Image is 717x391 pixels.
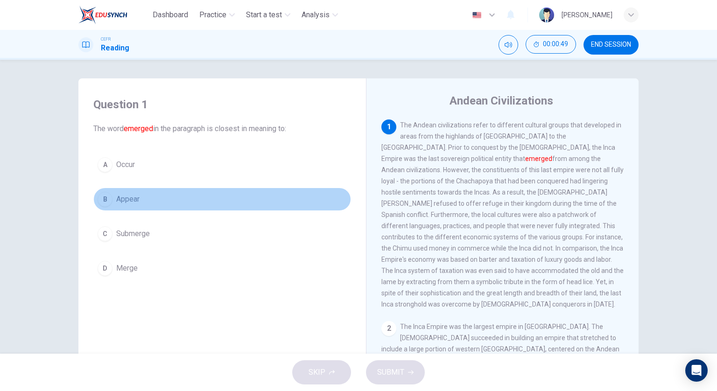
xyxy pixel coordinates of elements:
[583,35,639,55] button: END SESSION
[93,97,351,112] h4: Question 1
[591,41,631,49] span: END SESSION
[116,263,138,274] span: Merge
[562,9,612,21] div: [PERSON_NAME]
[98,192,112,207] div: B
[525,155,552,162] font: emerged
[526,35,576,55] div: Hide
[242,7,294,23] button: Start a test
[93,222,351,245] button: CSubmerge
[116,159,135,170] span: Occur
[149,7,192,23] button: Dashboard
[93,257,351,280] button: DMerge
[101,36,111,42] span: CEFR
[101,42,129,54] h1: Reading
[93,153,351,176] button: AOccur
[93,188,351,211] button: BAppear
[78,6,149,24] a: EduSynch logo
[450,93,553,108] h4: Andean Civilizations
[78,6,127,24] img: EduSynch logo
[499,35,518,55] div: Mute
[116,228,150,239] span: Submerge
[199,9,226,21] span: Practice
[124,124,153,133] font: emerged
[93,123,351,134] span: The word in the paragraph is closest in meaning to:
[246,9,282,21] span: Start a test
[153,9,188,21] span: Dashboard
[116,194,140,205] span: Appear
[98,226,112,241] div: C
[302,9,330,21] span: Analysis
[471,12,483,19] img: en
[381,119,396,134] div: 1
[98,261,112,276] div: D
[526,35,576,54] button: 00:00:49
[381,321,396,336] div: 2
[381,121,624,308] span: The Andean civilizations refer to different cultural groups that developed in areas from the high...
[98,157,112,172] div: A
[298,7,342,23] button: Analysis
[543,41,568,48] span: 00:00:49
[685,359,708,382] div: Open Intercom Messenger
[196,7,239,23] button: Practice
[539,7,554,22] img: Profile picture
